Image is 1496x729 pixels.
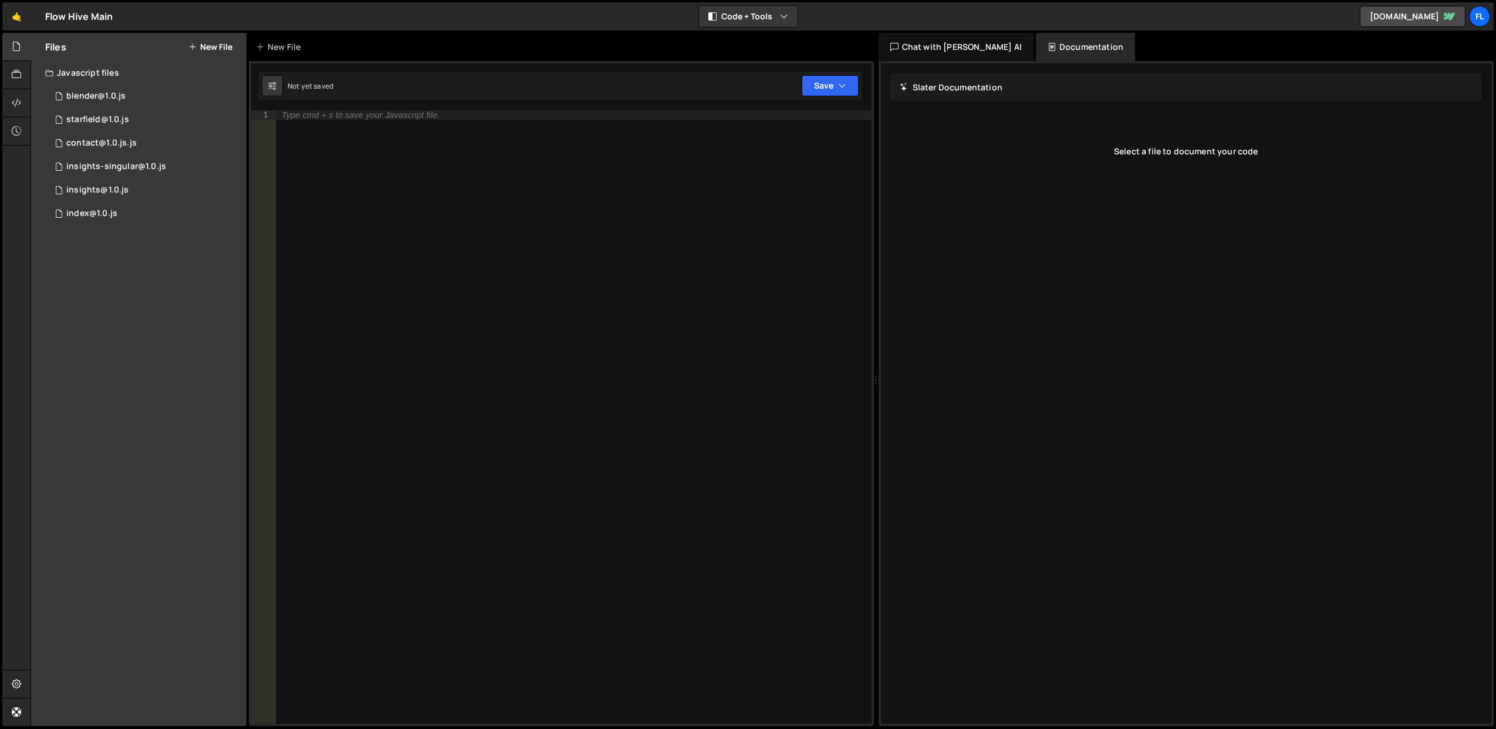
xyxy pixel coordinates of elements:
[31,61,246,85] div: Javascript files
[66,114,129,125] div: starfield@1.0.js
[66,138,137,148] div: contact@1.0.js.js
[890,128,1483,175] div: Select a file to document your code
[802,75,859,96] button: Save
[45,9,113,23] div: Flow Hive Main
[251,110,276,120] div: 1
[66,185,129,195] div: insights@1.0.js
[45,202,246,225] div: 15363/40442.js
[45,131,246,155] div: 15363/40529.js
[699,6,798,27] button: Code + Tools
[66,91,126,102] div: blender@1.0.js
[45,108,246,131] div: 15363/41450.js
[1360,6,1465,27] a: [DOMAIN_NAME]
[256,41,305,53] div: New File
[45,155,246,178] div: 15363/40648.js
[1036,33,1135,61] div: Documentation
[45,85,246,108] div: 15363/40902.js
[188,42,232,52] button: New File
[879,33,1034,61] div: Chat with [PERSON_NAME] AI
[66,208,117,219] div: index@1.0.js
[45,41,66,53] h2: Files
[282,111,440,119] div: Type cmd + s to save your Javascript file.
[66,161,166,172] div: insights-singular@1.0.js
[900,82,1002,93] h2: Slater Documentation
[45,178,246,202] div: 15363/40528.js
[1469,6,1490,27] a: Fl
[288,81,333,91] div: Not yet saved
[2,2,31,31] a: 🤙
